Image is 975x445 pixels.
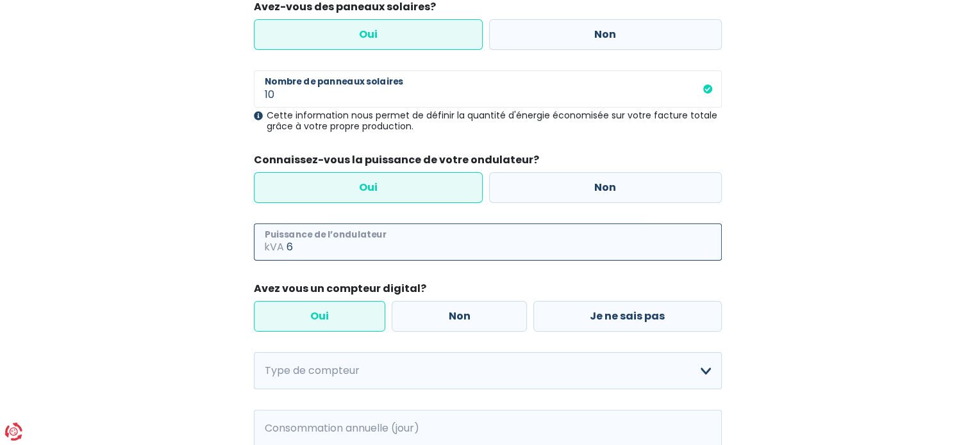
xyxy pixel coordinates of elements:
[254,172,483,203] label: Oui
[489,19,722,50] label: Non
[392,301,527,332] label: Non
[533,301,722,332] label: Je ne sais pas
[254,301,386,332] label: Oui
[489,172,722,203] label: Non
[254,281,722,301] legend: Avez vous un compteur digital?
[254,223,287,261] span: kVA
[254,110,722,132] div: Cette information nous permet de définir la quantité d'énergie économisée sur votre facture total...
[254,19,483,50] label: Oui
[254,152,722,172] legend: Connaissez-vous la puissance de votre ondulateur?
